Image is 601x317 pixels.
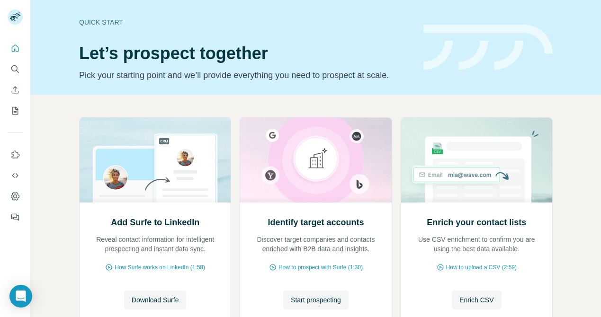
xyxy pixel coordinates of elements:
div: Open Intercom Messenger [9,285,32,308]
h2: Add Surfe to LinkedIn [111,216,199,229]
button: My lists [8,102,23,119]
div: Quick start [79,18,412,27]
button: Start prospecting [283,291,349,309]
span: How to prospect with Surfe (1:30) [278,263,363,272]
p: Reveal contact information for intelligent prospecting and instant data sync. [89,235,221,254]
span: How Surfe works on LinkedIn (1:58) [115,263,205,272]
span: Download Surfe [132,295,179,305]
span: Enrich CSV [459,295,493,305]
button: Download Surfe [124,291,187,309]
img: Enrich your contact lists [401,118,553,203]
button: Use Surfe API [8,167,23,184]
img: Identify target accounts [240,118,392,203]
span: How to upload a CSV (2:59) [446,263,517,272]
h2: Enrich your contact lists [427,216,526,229]
button: Feedback [8,209,23,226]
button: Enrich CSV [8,81,23,98]
button: Search [8,61,23,78]
span: Start prospecting [291,295,341,305]
button: Dashboard [8,188,23,205]
p: Pick your starting point and we’ll provide everything you need to prospect at scale. [79,69,412,82]
img: Add Surfe to LinkedIn [79,118,231,203]
p: Discover target companies and contacts enriched with B2B data and insights. [250,235,382,254]
h1: Let’s prospect together [79,44,412,63]
img: banner [423,25,553,70]
p: Use CSV enrichment to confirm you are using the best data available. [411,235,543,254]
button: Use Surfe on LinkedIn [8,146,23,163]
button: Quick start [8,40,23,57]
h2: Identify target accounts [268,216,364,229]
button: Enrich CSV [452,291,501,309]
